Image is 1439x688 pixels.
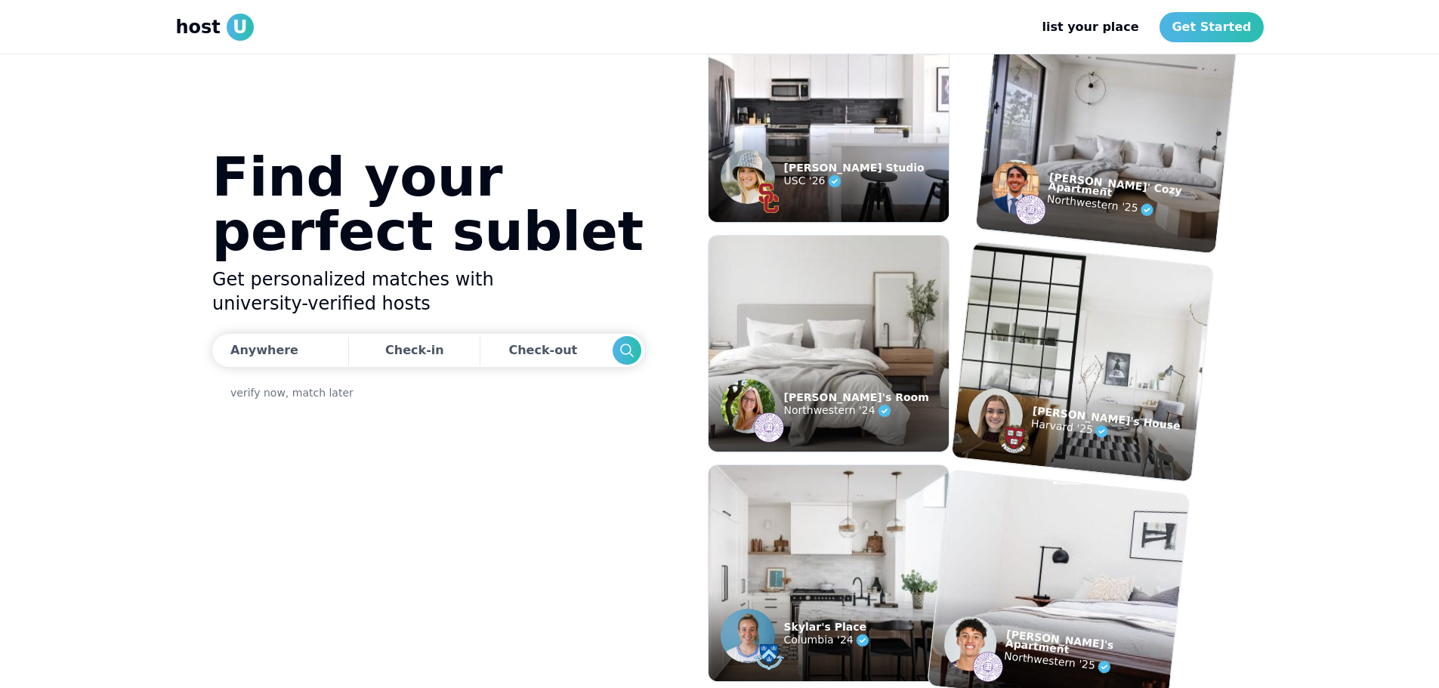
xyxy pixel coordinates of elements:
img: example listing host [965,386,1025,446]
div: Anywhere [230,341,298,359]
img: example listing [951,242,1212,482]
p: Northwestern '25 [1003,647,1172,683]
div: Dates trigger [212,334,644,367]
img: example listing host [971,650,1004,683]
img: example listing host [754,642,784,672]
img: example listing host [721,609,775,663]
img: example listing [709,465,949,681]
div: Check-out [508,335,583,366]
div: Check-in [385,335,444,366]
h2: Get personalized matches with university-verified hosts [212,267,644,316]
img: example listing host [997,422,1030,455]
p: Columbia '24 [784,631,872,649]
p: Harvard '25 [1030,415,1179,448]
a: list your place [1030,12,1150,42]
p: [PERSON_NAME]'s Room [784,393,929,402]
button: Anywhere [212,334,344,367]
img: example listing host [941,614,999,674]
a: Get Started [1160,12,1263,42]
img: example listing [975,14,1237,254]
img: example listing host [754,183,784,213]
img: example listing host [990,157,1042,216]
a: verify now, match later [230,385,354,400]
img: example listing [709,236,949,452]
img: example listing host [754,412,784,443]
p: [PERSON_NAME]'s House [1032,406,1181,430]
img: example listing host [721,150,775,204]
button: Search [612,336,641,365]
p: [PERSON_NAME]'s Apartment [1005,629,1173,665]
span: host [176,15,221,39]
h1: Find your perfect sublet [212,150,644,258]
nav: Main [1030,12,1263,42]
p: Skylar's Place [784,622,872,631]
span: U [227,14,254,41]
p: [PERSON_NAME] Studio [784,163,925,172]
a: hostU [176,14,254,41]
p: USC '26 [784,172,925,190]
img: example listing [709,6,949,222]
p: Northwestern '25 [1045,190,1218,227]
p: [PERSON_NAME]' Cozy Apartment [1048,172,1221,208]
img: example listing host [721,379,775,433]
img: example listing host [1014,193,1047,227]
p: Northwestern '24 [784,402,929,420]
